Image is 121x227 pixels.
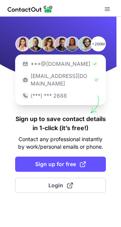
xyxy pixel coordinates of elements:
[31,72,92,87] p: [EMAIL_ADDRESS][DOMAIN_NAME]
[54,36,69,51] img: Person #4
[92,61,98,67] img: Check Icon
[15,36,30,51] img: Person #1
[28,36,43,51] img: Person #2
[22,60,29,68] img: https://contactout.com/extension/app/static/media/login-email-icon.f64bce713bb5cd1896fef81aa7b14a...
[8,5,53,14] img: ContactOut v5.3.10
[15,135,106,151] p: Contact any professional instantly by work/personal emails or phone.
[41,36,56,51] img: Person #3
[78,36,93,51] img: Person #6
[15,178,106,193] button: Login
[15,114,106,132] h1: Sign up to save contact details in 1-click (it’s free!)
[91,36,106,51] p: +200M
[93,77,99,83] img: Check Icon
[22,92,29,100] img: https://contactout.com/extension/app/static/media/login-phone-icon.bacfcb865e29de816d437549d7f4cb...
[48,182,73,189] span: Login
[35,160,86,168] span: Sign up for free
[65,36,80,51] img: Person #5
[31,60,90,68] p: ***@[DOMAIN_NAME]
[15,157,106,172] button: Sign up for free
[22,76,29,84] img: https://contactout.com/extension/app/static/media/login-work-icon.638a5007170bc45168077fde17b29a1...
